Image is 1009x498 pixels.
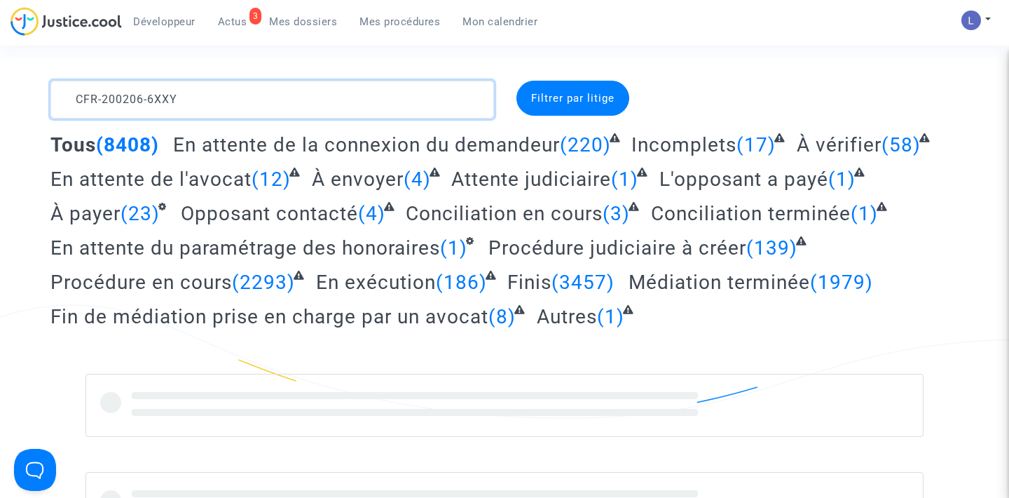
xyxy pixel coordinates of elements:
span: (220) [560,133,611,156]
div: 3 [249,8,262,25]
span: Procédure en cours [50,271,232,294]
span: (23) [121,202,160,225]
span: Finis [507,271,551,294]
span: Autres [537,305,597,328]
a: Mon calendrier [451,11,549,32]
span: (8) [488,305,516,328]
span: (1) [440,236,467,260]
span: Mes procédures [359,15,440,28]
span: (3457) [551,271,615,294]
span: (17) [736,133,776,156]
span: Incomplets [631,133,736,156]
span: Conciliation en cours [406,202,603,225]
span: (1979) [810,271,873,294]
span: Tous [50,133,96,156]
span: L'opposant a payé [659,168,828,191]
span: Mon calendrier [462,15,537,28]
img: AATXAJzI13CaqkJmx-MOQUbNyDE09GJ9dorwRvFSQZdH=s96-c [961,11,981,30]
span: (186) [436,271,487,294]
span: En exécution [316,271,436,294]
span: En attente de l'avocat [50,168,252,191]
span: (8408) [96,133,159,156]
span: (1) [851,202,878,225]
span: (12) [252,168,291,191]
span: À payer [50,202,121,225]
span: (139) [746,236,797,260]
span: Attente judiciaire [451,168,611,191]
a: Mes dossiers [258,11,348,32]
span: Médiation terminée [629,271,810,294]
span: Procédure judiciaire à créer [488,236,746,260]
span: À vérifier [797,133,881,156]
span: À envoyer [312,168,404,191]
a: Mes procédures [348,11,451,32]
span: Conciliation terminée [651,202,851,225]
img: jc-logo.svg [11,7,122,36]
span: Opposant contacté [181,202,358,225]
span: (4) [358,202,385,225]
span: Filtrer par litige [531,92,615,105]
a: 3Actus [207,11,259,32]
span: Développeur [133,15,195,28]
iframe: Help Scout Beacon - Open [14,449,56,491]
span: (2293) [232,271,295,294]
a: Développeur [122,11,207,32]
span: (58) [881,133,921,156]
span: (1) [611,168,638,191]
span: (1) [828,168,856,191]
span: (1) [597,305,624,328]
span: Mes dossiers [269,15,337,28]
span: (4) [404,168,431,191]
span: En attente de la connexion du demandeur [173,133,560,156]
span: (3) [603,202,630,225]
span: Fin de médiation prise en charge par un avocat [50,305,488,328]
span: Actus [218,15,247,28]
span: En attente du paramétrage des honoraires [50,236,440,260]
